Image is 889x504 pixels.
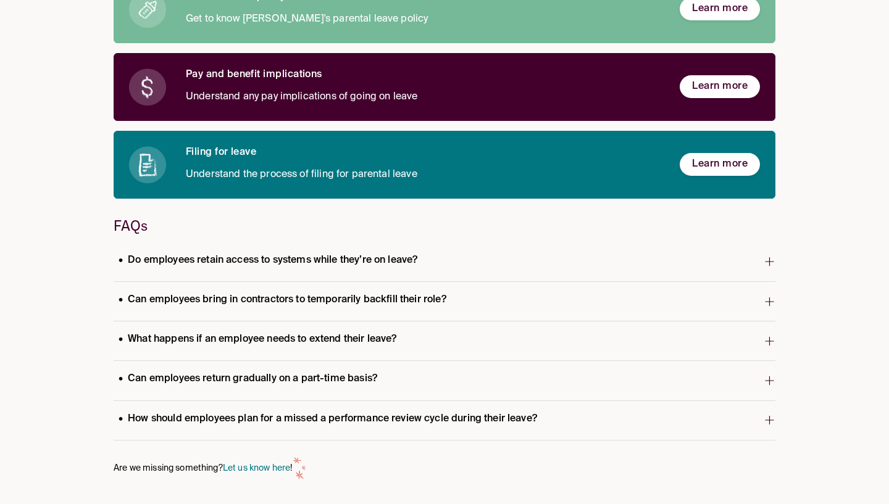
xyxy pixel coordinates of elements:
a: Pay and benefit implicationsUnderstand any pay implications of going on leaveLearn more [114,53,775,121]
h6: Filing for leave [186,146,660,159]
p: Understand any pay implications of going on leave [186,89,660,105]
button: Can employees return gradually on a part-time basis? [114,361,775,400]
h3: FAQs [114,218,775,233]
p: What happens if an employee needs to extend their leave? [114,331,402,348]
span: Learn more [692,2,748,15]
a: Filing for leaveUnderstand the process of filing for parental leaveLearn more [114,131,775,199]
p: Understand the process of filing for parental leave [186,167,660,183]
p: Can employees bring in contractors to temporarily backfill their role? [114,292,451,308]
button: How should employees plan for a missed a performance review cycle during their leave? [114,401,775,440]
a: Let us know here [223,464,290,473]
span: Learn more [692,80,748,93]
p: How should employees plan for a missed a performance review cycle during their leave? [114,411,542,428]
button: Can employees bring in contractors to temporarily backfill their role? [114,282,775,321]
span: Are we missing something? ! [114,460,292,477]
button: What happens if an employee needs to extend their leave? [114,321,775,360]
h6: Pay and benefit implications [186,68,660,81]
p: Do employees retain access to systems while they’re on leave? [114,252,422,269]
span: Learn more [692,158,748,171]
p: Can employees return gradually on a part-time basis? [114,371,382,387]
button: Do employees retain access to systems while they’re on leave? [114,242,775,281]
button: Learn more [680,75,760,98]
button: Learn more [680,153,760,176]
p: Get to know [PERSON_NAME]'s parental leave policy [186,11,660,28]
